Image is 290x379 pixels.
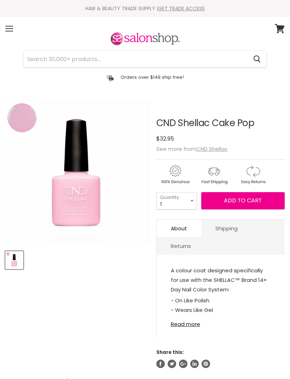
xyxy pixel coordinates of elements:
img: shipping.gif [195,164,233,185]
p: A colour coat designed specifically for use with the SHELLAC™ Brand 14+ Day Nail Color System: [171,266,271,296]
img: CND Shellac Cake Pop [6,252,23,268]
span: See more from [156,145,228,153]
p: Orders over $149 ship free! [121,74,184,80]
img: CND Shellac Cake Pop [6,100,149,244]
span: Share this: [156,349,184,356]
button: Add to cart [201,192,285,209]
h1: CND Shellac Cake Pop [156,118,285,128]
a: Read more [171,317,271,327]
form: Product [23,51,267,67]
div: CND Shellac Cake Pop image. Click or Scroll to Zoom. [5,100,149,244]
input: Search [24,51,248,67]
a: Shipping [201,220,252,237]
div: Product thumbnails [4,249,150,269]
aside: Share this: [156,349,285,368]
span: $32.95 [156,135,174,143]
button: CND Shellac Cake Pop [5,251,23,269]
a: CND Shellac [196,145,228,153]
a: Returns [157,237,205,255]
select: Quantity [156,192,197,209]
p: - On Like Polish - Wears Like Gel - Off in Minutes - No Nail Damage* [171,296,271,335]
img: returns.gif [234,164,272,185]
span: Add to cart [224,196,262,205]
a: About [157,220,201,237]
a: GET TRADE ACCESS [158,5,205,12]
img: genuine.gif [156,164,194,185]
button: Search [248,51,266,67]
